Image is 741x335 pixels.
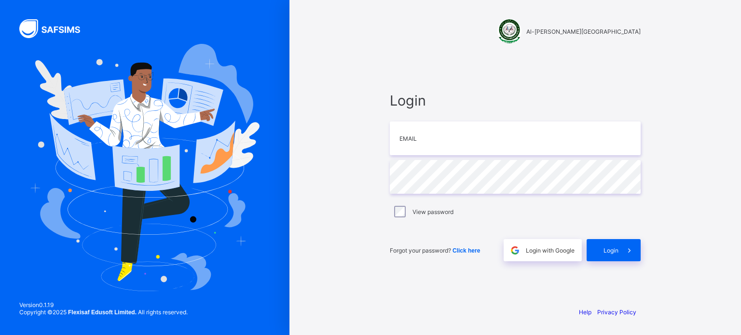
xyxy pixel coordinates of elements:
[390,92,641,109] span: Login
[19,308,188,316] span: Copyright © 2025 All rights reserved.
[19,301,188,308] span: Version 0.1.19
[68,309,137,316] strong: Flexisaf Edusoft Limited.
[30,44,260,291] img: Hero Image
[390,247,480,254] span: Forgot your password?
[412,208,453,215] label: View password
[579,308,591,316] a: Help
[509,245,521,256] img: google.396cfc9801f0270233282035f929180a.svg
[526,247,575,254] span: Login with Google
[19,19,92,38] img: SAFSIMS Logo
[453,247,480,254] a: Click here
[604,247,618,254] span: Login
[526,28,641,35] span: Al-[PERSON_NAME][GEOGRAPHIC_DATA]
[453,247,480,254] span: Click here
[597,308,636,316] a: Privacy Policy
